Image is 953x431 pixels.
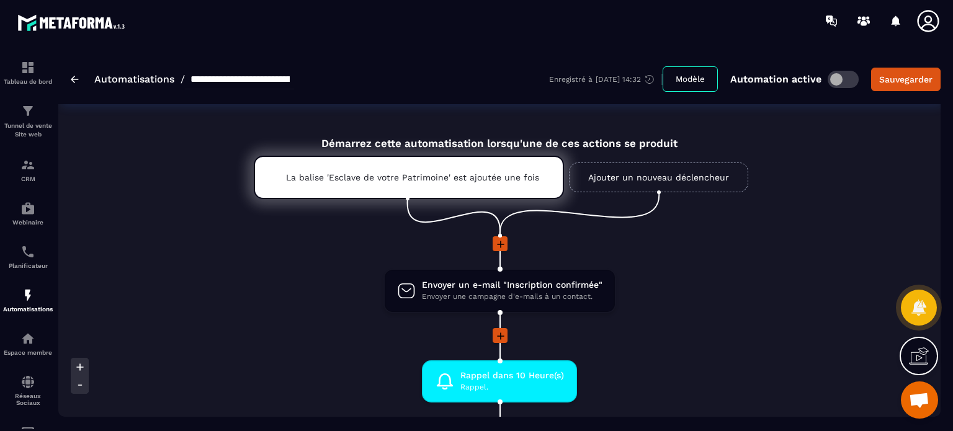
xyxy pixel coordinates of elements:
span: Rappel dans 10 Heure(s) [460,370,564,381]
div: Sauvegarder [879,73,933,86]
button: Modèle [663,66,718,92]
div: Ouvrir le chat [901,381,938,419]
p: Réseaux Sociaux [3,393,53,406]
div: Enregistré à [549,74,663,85]
p: Espace membre [3,349,53,356]
p: Automation active [730,73,821,85]
a: automationsautomationsEspace membre [3,322,53,365]
p: Planificateur [3,262,53,269]
a: Automatisations [94,73,174,85]
img: arrow [71,76,79,83]
a: formationformationTableau de bord [3,51,53,94]
a: Ajouter un nouveau déclencheur [569,162,748,192]
img: social-network [20,375,35,389]
img: automations [20,201,35,216]
img: formation [20,158,35,172]
img: scheduler [20,244,35,259]
img: logo [17,11,129,34]
span: Rappel. [460,381,564,393]
a: social-networksocial-networkRéseaux Sociaux [3,365,53,415]
div: Démarrez cette automatisation lorsqu'une de ces actions se produit [223,123,777,149]
a: automationsautomationsWebinaire [3,192,53,235]
a: automationsautomationsAutomatisations [3,278,53,322]
p: Tableau de bord [3,78,53,85]
span: / [181,73,185,85]
p: CRM [3,176,53,182]
button: Sauvegarder [871,68,941,91]
p: [DATE] 14:32 [596,75,641,84]
span: Envoyer un e-mail "Inscription confirmée" [422,279,602,291]
a: formationformationTunnel de vente Site web [3,94,53,148]
a: formationformationCRM [3,148,53,192]
p: Automatisations [3,306,53,313]
a: schedulerschedulerPlanificateur [3,235,53,278]
img: formation [20,60,35,75]
span: Envoyer une campagne d'e-mails à un contact. [422,291,602,303]
p: Webinaire [3,219,53,226]
img: automations [20,331,35,346]
img: automations [20,288,35,303]
p: La balise 'Esclave de votre Patrimoine' est ajoutée une fois [286,172,532,182]
img: formation [20,104,35,118]
p: Tunnel de vente Site web [3,122,53,139]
